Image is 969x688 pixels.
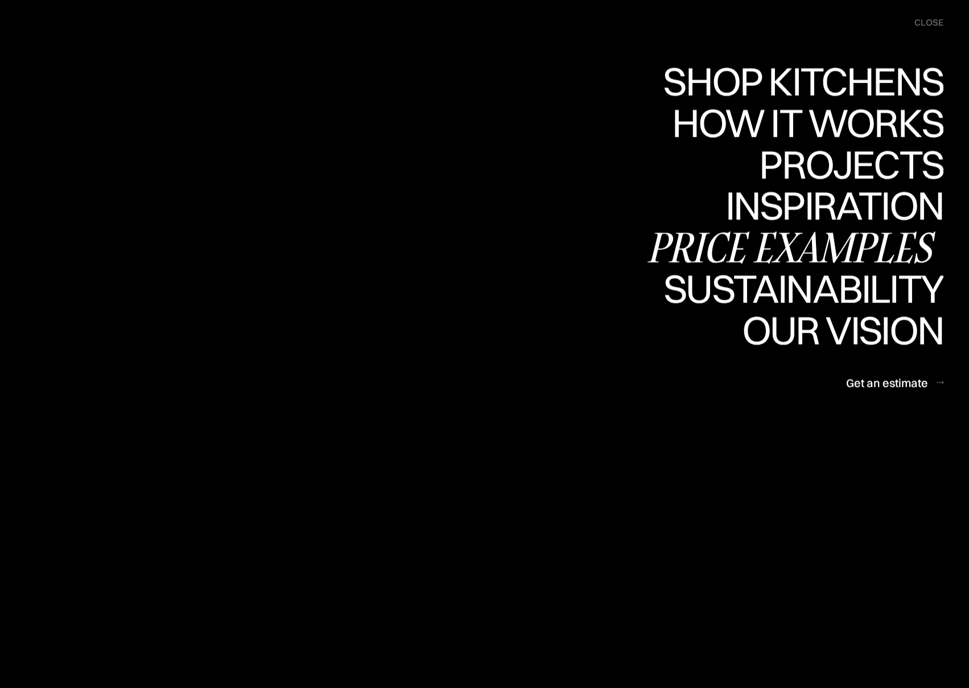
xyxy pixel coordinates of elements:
div: Price examples [645,227,943,267]
a: Get an estimate [846,368,943,396]
a: Price examples [645,227,943,269]
div: Our vision [732,350,943,390]
div: menu [903,11,943,34]
div: Projects [759,144,943,184]
a: ProjectsProjects [759,144,943,186]
div: Inspiration [710,186,943,226]
a: How it worksHow it works [669,103,943,144]
a: Shop KitchensShop Kitchens [657,62,943,103]
div: Inspiration [710,226,943,265]
div: Our vision [732,310,943,350]
div: Projects [759,184,943,224]
div: Get an estimate [846,375,928,390]
div: How it works [669,103,943,142]
div: Shop Kitchens [657,62,943,101]
a: SustainabilitySustainability [654,269,943,310]
a: InspirationInspiration [710,186,943,227]
div: close [914,17,943,29]
div: Sustainability [654,269,943,309]
div: How it works [669,142,943,182]
a: Our visionOur vision [732,310,943,351]
div: Sustainability [654,309,943,349]
div: Shop Kitchens [657,101,943,141]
